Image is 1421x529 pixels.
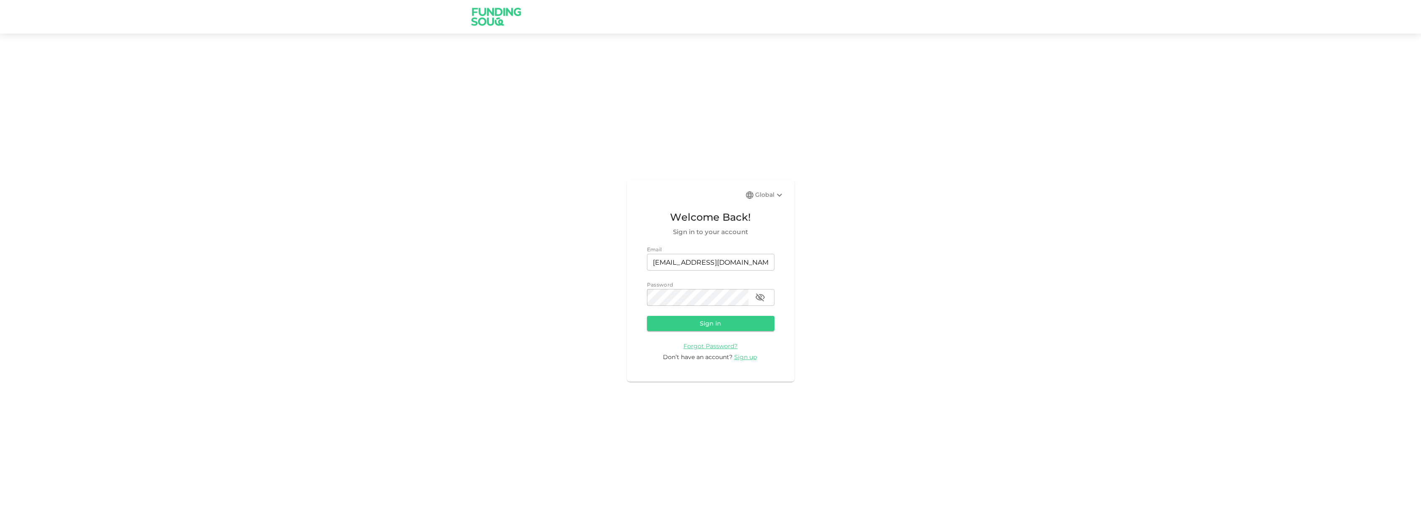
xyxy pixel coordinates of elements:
[647,254,774,271] input: email
[647,316,774,331] button: Sign in
[663,353,733,361] span: Don’t have an account?
[683,342,738,350] a: Forgot Password?
[647,289,748,306] input: password
[734,353,757,361] span: Sign up
[647,246,662,253] span: Email
[755,190,785,200] div: Global
[647,209,774,225] span: Welcome Back!
[647,227,774,237] span: Sign in to your account
[647,281,673,288] span: Password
